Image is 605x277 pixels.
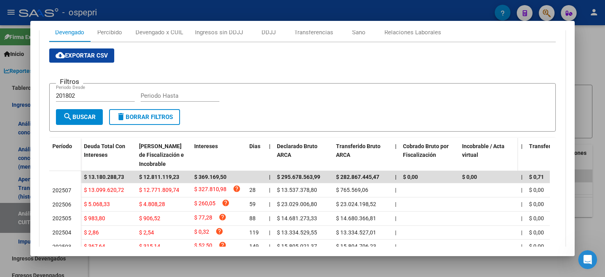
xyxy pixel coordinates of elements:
[139,201,165,207] span: $ 4.808,28
[194,199,215,210] span: $ 260,05
[52,201,71,208] span: 202506
[529,143,578,149] span: Transferido De Más
[294,28,333,37] div: Transferencias
[116,112,126,121] mat-icon: delete
[336,174,379,180] span: $ 282.867.445,47
[63,112,72,121] mat-icon: search
[403,143,449,158] span: Cobrado Bruto por Fiscalización
[352,28,366,37] div: Sano
[139,215,160,221] span: $ 906,52
[462,174,477,180] span: $ 0,00
[249,201,256,207] span: 59
[233,185,241,193] i: help
[194,227,209,238] span: $ 0,32
[395,201,396,207] span: |
[84,174,124,180] span: $ 13.180.288,73
[518,138,526,173] datatable-header-cell: |
[49,48,114,63] button: Exportar CSV
[526,138,585,173] datatable-header-cell: Transferido De Más
[269,174,271,180] span: |
[400,138,459,173] datatable-header-cell: Cobrado Bruto por Fiscalización
[403,174,418,180] span: $ 0,00
[194,213,212,224] span: $ 77,28
[269,201,270,207] span: |
[63,113,96,121] span: Buscar
[274,138,333,173] datatable-header-cell: Declarado Bruto ARCA
[269,215,270,221] span: |
[97,28,122,37] div: Percibido
[277,201,317,207] span: $ 23.029.006,80
[521,229,522,236] span: |
[462,143,505,158] span: Incobrable / Acta virtual
[277,174,320,180] span: $ 295.678.563,99
[459,138,518,173] datatable-header-cell: Incobrable / Acta virtual
[521,174,523,180] span: |
[336,201,376,207] span: $ 23.024.198,52
[395,143,397,149] span: |
[139,174,179,180] span: $ 12.811.119,23
[269,229,270,236] span: |
[194,241,212,252] span: $ 52,50
[521,201,522,207] span: |
[116,113,173,121] span: Borrar Filtros
[249,187,256,193] span: 28
[56,109,103,125] button: Buscar
[222,199,230,207] i: help
[55,28,84,37] div: Devengado
[52,143,72,149] span: Período
[246,138,266,173] datatable-header-cell: Dias
[249,229,259,236] span: 119
[395,215,396,221] span: |
[139,143,184,167] span: [PERSON_NAME] de Fiscalización e Incobrable
[249,215,256,221] span: 88
[84,187,124,193] span: $ 13.099.620,72
[336,229,376,236] span: $ 13.334.527,01
[249,243,259,249] span: 149
[56,50,65,60] mat-icon: cloud_download
[578,250,597,269] iframe: Intercom live chat
[529,201,544,207] span: $ 0,00
[395,229,396,236] span: |
[521,187,522,193] span: |
[84,201,110,207] span: $ 5.068,33
[336,187,368,193] span: $ 765.569,06
[249,143,260,149] span: Dias
[191,138,246,173] datatable-header-cell: Intereses
[56,52,108,59] span: Exportar CSV
[333,138,392,173] datatable-header-cell: Transferido Bruto ARCA
[395,243,396,249] span: |
[215,227,223,235] i: help
[262,28,276,37] div: DDJJ
[139,243,160,249] span: $ 315,14
[529,215,544,221] span: $ 0,00
[194,174,226,180] span: $ 369.169,50
[136,138,191,173] datatable-header-cell: Deuda Bruta Neto de Fiscalización e Incobrable
[529,187,544,193] span: $ 0,00
[52,229,71,236] span: 202504
[336,215,376,221] span: $ 14.680.366,81
[521,215,522,221] span: |
[52,187,71,193] span: 202507
[52,215,71,221] span: 202505
[521,243,522,249] span: |
[395,187,396,193] span: |
[219,213,226,221] i: help
[135,28,183,37] div: Devengado x CUIL
[395,174,397,180] span: |
[266,138,274,173] datatable-header-cell: |
[529,243,544,249] span: $ 0,00
[269,187,270,193] span: |
[336,243,376,249] span: $ 15.804.706,23
[56,77,83,86] h3: Filtros
[384,28,441,37] div: Relaciones Laborales
[49,138,81,171] datatable-header-cell: Período
[277,187,317,193] span: $ 13.537.378,80
[84,143,125,158] span: Deuda Total Con Intereses
[195,28,243,37] div: Ingresos sin DDJJ
[336,143,380,158] span: Transferido Bruto ARCA
[269,143,271,149] span: |
[139,229,154,236] span: $ 2,54
[269,243,270,249] span: |
[84,243,105,249] span: $ 367,64
[219,241,226,249] i: help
